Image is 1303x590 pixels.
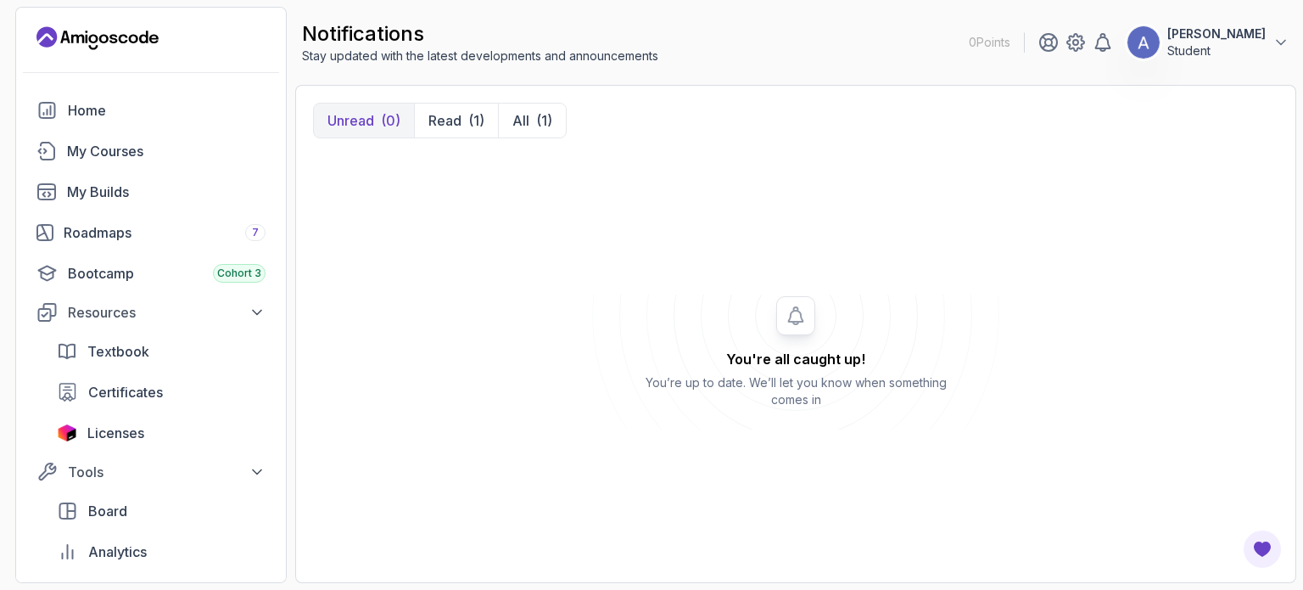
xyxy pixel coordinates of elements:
[36,25,159,52] a: Landing page
[47,535,276,569] a: analytics
[87,341,149,362] span: Textbook
[639,374,953,408] p: You’re up to date. We’ll let you know when something comes in
[302,48,658,65] p: Stay updated with the latest developments and announcements
[64,222,266,243] div: Roadmaps
[67,141,266,161] div: My Courses
[26,457,276,487] button: Tools
[314,104,414,138] button: Unread(0)
[88,501,127,521] span: Board
[428,110,461,131] p: Read
[47,416,276,450] a: licenses
[302,20,658,48] h2: notifications
[26,297,276,328] button: Resources
[1167,25,1266,42] p: [PERSON_NAME]
[67,182,266,202] div: My Builds
[26,134,276,168] a: courses
[57,424,77,441] img: jetbrains icon
[512,110,529,131] p: All
[47,334,276,368] a: textbook
[47,494,276,528] a: board
[1127,26,1160,59] img: user profile image
[47,375,276,409] a: certificates
[68,302,266,323] div: Resources
[217,267,261,280] span: Cohort 3
[68,462,266,482] div: Tools
[468,110,484,131] div: (1)
[88,382,163,402] span: Certificates
[26,216,276,250] a: roadmaps
[414,104,498,138] button: Read(1)
[1167,42,1266,59] p: Student
[327,110,374,131] p: Unread
[87,423,144,443] span: Licenses
[26,93,276,127] a: home
[536,110,552,131] div: (1)
[639,349,953,369] h2: You're all caught up!
[68,263,266,284] div: Bootcamp
[498,104,566,138] button: All(1)
[68,100,266,121] div: Home
[252,226,259,239] span: 7
[969,34,1010,51] p: 0 Points
[1127,25,1289,59] button: user profile image[PERSON_NAME]Student
[88,542,147,562] span: Analytics
[26,256,276,290] a: bootcamp
[381,110,400,131] div: (0)
[1198,484,1303,565] iframe: chat widget
[26,175,276,209] a: builds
